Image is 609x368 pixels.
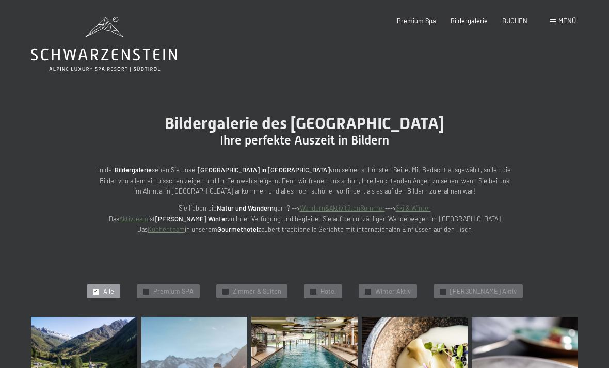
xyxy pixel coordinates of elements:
[115,166,152,174] strong: Bildergalerie
[165,114,444,133] span: Bildergalerie des [GEOGRAPHIC_DATA]
[441,289,444,294] span: ✓
[396,204,431,212] a: Ski & Winter
[366,289,370,294] span: ✓
[220,133,389,148] span: Ihre perfekte Auszeit in Bildern
[155,215,228,223] strong: [PERSON_NAME] Winter
[98,165,511,196] p: In der sehen Sie unser von seiner schönsten Seite. Mit Bedacht ausgewählt, sollen die Bilder von ...
[397,17,436,25] a: Premium Spa
[98,203,511,234] p: Sie lieben die gern? --> ---> Das ist zu Ihrer Verfügung und begleitet Sie auf den unzähligen Wan...
[450,287,517,296] span: [PERSON_NAME] Aktiv
[502,17,527,25] a: BUCHEN
[223,289,227,294] span: ✓
[217,204,274,212] strong: Natur und Wandern
[375,287,411,296] span: Winter Aktiv
[558,17,576,25] span: Menü
[119,215,148,223] a: Aktivteam
[311,289,315,294] span: ✓
[451,17,488,25] a: Bildergalerie
[153,287,194,296] span: Premium SPA
[148,225,185,233] a: Küchenteam
[144,289,148,294] span: ✓
[320,287,336,296] span: Hotel
[217,225,258,233] strong: Gourmethotel
[300,204,385,212] a: Wandern&AktivitätenSommer
[198,166,330,174] strong: [GEOGRAPHIC_DATA] in [GEOGRAPHIC_DATA]
[94,289,98,294] span: ✓
[233,287,281,296] span: Zimmer & Suiten
[103,287,114,296] span: Alle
